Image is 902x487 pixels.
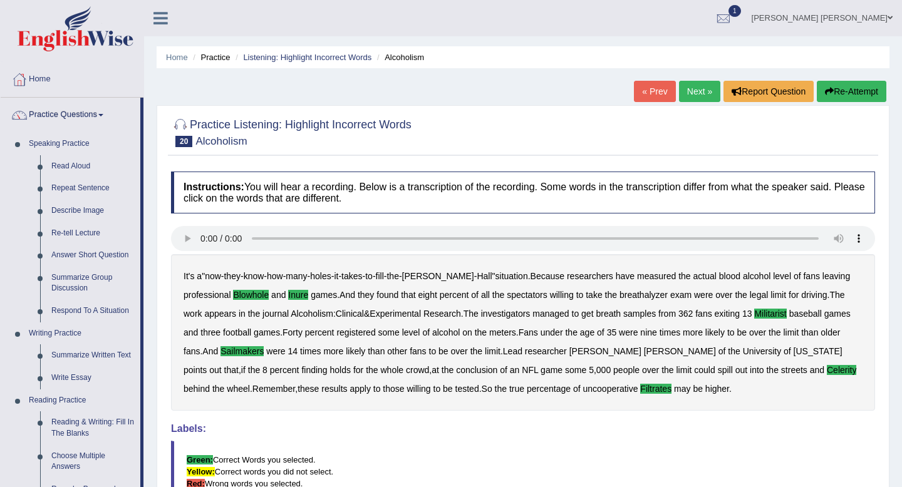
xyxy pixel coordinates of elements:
[365,271,373,281] b: to
[46,300,140,322] a: Respond To A Situation
[370,309,421,319] b: Experimental
[310,271,331,281] b: holes
[402,271,474,281] b: [PERSON_NAME]
[301,365,327,375] b: finding
[455,384,479,394] b: tested
[374,51,424,63] li: Alcoholism
[567,271,613,281] b: researchers
[824,309,851,319] b: games
[573,384,581,394] b: of
[341,271,362,281] b: takes
[705,327,725,337] b: likely
[789,290,799,300] b: for
[576,290,584,300] b: to
[783,327,799,337] b: limit
[46,267,140,300] a: Summarize Group Discussion
[482,384,492,394] b: So
[715,309,740,319] b: exiting
[679,81,720,102] a: Next »
[291,309,333,319] b: Alcoholism
[470,346,482,356] b: the
[532,309,569,319] b: managed
[184,384,210,394] b: behind
[387,346,407,356] b: other
[589,365,594,375] b: 5
[248,365,260,375] b: the
[402,327,420,337] b: level
[694,365,715,375] b: could
[525,346,567,356] b: researcher
[565,327,577,337] b: the
[184,271,194,281] b: It's
[46,200,140,222] a: Describe Image
[432,365,439,375] b: at
[376,290,398,300] b: found
[46,367,140,389] a: Write Essay
[495,384,507,394] b: the
[801,290,827,300] b: driving
[336,327,375,337] b: registered
[283,327,303,337] b: Forty
[803,271,819,281] b: fans
[728,5,741,17] span: 1
[507,290,547,300] b: spectators
[223,327,251,337] b: football
[373,384,381,394] b: to
[418,290,437,300] b: eight
[754,309,786,319] b: militarist
[422,327,430,337] b: of
[438,346,448,356] b: be
[640,384,671,394] b: filtrates
[23,133,140,155] a: Speaking Practice
[623,309,656,319] b: samples
[693,271,717,281] b: actual
[266,346,285,356] b: were
[456,365,497,375] b: conclusion
[616,271,635,281] b: have
[243,53,371,62] a: Listening: Highlight Incorrect Words
[451,346,468,356] b: over
[166,53,188,62] a: Home
[605,290,617,300] b: the
[202,346,218,356] b: And
[23,389,140,412] a: Reading Practice
[644,346,716,356] b: [PERSON_NAME]
[693,384,703,394] b: be
[443,384,453,394] b: be
[735,365,747,375] b: out
[336,309,364,319] b: Clinical
[270,365,299,375] b: percent
[440,290,469,300] b: percent
[586,290,602,300] b: take
[683,327,703,337] b: more
[541,365,562,375] b: game
[489,327,516,337] b: meters
[407,384,430,394] b: willing
[522,365,538,375] b: NFL
[527,384,571,394] b: percentage
[607,327,617,337] b: 35
[46,411,140,444] a: Reading & Writing: Fill In The Blanks
[794,271,801,281] b: of
[171,254,875,411] div: " - - - - - - - - - - - - " . . . : & . . . . . , , , . , . .
[541,327,563,337] b: under
[46,344,140,367] a: Summarize Written Text
[670,290,692,300] b: exam
[821,327,840,337] b: older
[184,365,207,375] b: points
[565,365,586,375] b: some
[46,177,140,200] a: Repeat Sentence
[311,290,337,300] b: games
[822,271,850,281] b: leaving
[634,81,675,102] a: « Prev
[239,309,246,319] b: in
[475,327,487,337] b: the
[376,271,384,281] b: fill
[406,365,429,375] b: crowd
[171,116,412,147] h2: Practice Listening: Highlight Incorrect Words
[572,309,579,319] b: to
[205,271,221,281] b: now
[224,271,240,281] b: they
[353,365,363,375] b: for
[477,271,492,281] b: Hall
